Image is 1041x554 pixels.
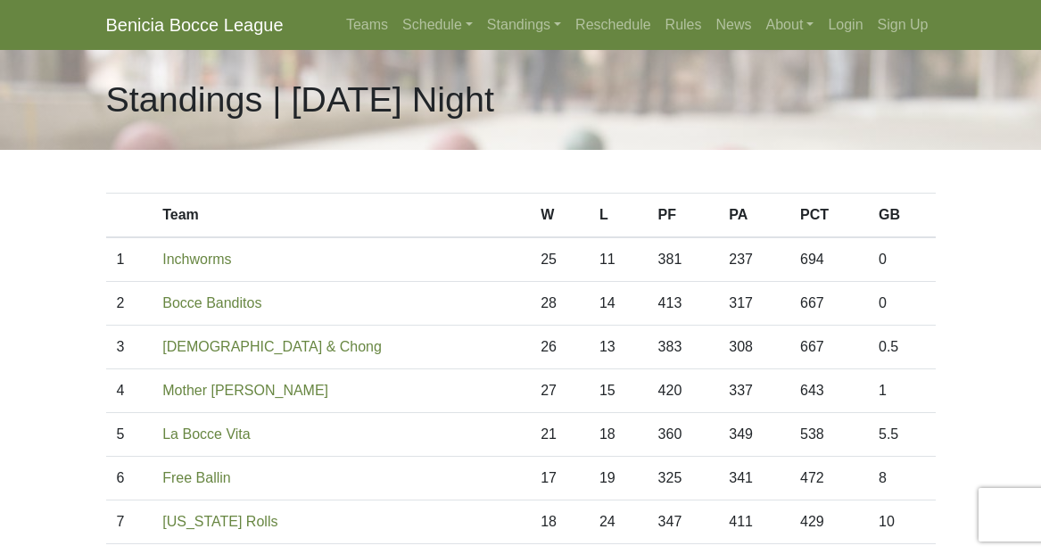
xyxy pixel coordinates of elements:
a: Rules [658,7,709,43]
td: 381 [648,237,719,282]
th: GB [868,194,935,238]
td: 383 [648,326,719,369]
td: 341 [718,457,789,500]
td: 24 [589,500,648,544]
h1: Standings | [DATE] Night [106,79,494,120]
td: 337 [718,369,789,413]
td: 10 [868,500,935,544]
td: 643 [789,369,868,413]
td: 21 [530,413,589,457]
a: Teams [339,7,395,43]
th: PCT [789,194,868,238]
td: 429 [789,500,868,544]
a: Reschedule [568,7,658,43]
a: [DEMOGRAPHIC_DATA] & Chong [162,339,382,354]
a: Schedule [395,7,480,43]
td: 667 [789,326,868,369]
td: 8 [868,457,935,500]
td: 0 [868,237,935,282]
td: 237 [718,237,789,282]
a: La Bocce Vita [162,426,250,442]
a: Bocce Banditos [162,295,261,310]
td: 15 [589,369,648,413]
td: 13 [589,326,648,369]
a: Benicia Bocce League [106,7,284,43]
td: 308 [718,326,789,369]
td: 317 [718,282,789,326]
a: Inchworms [162,252,231,267]
td: 3 [106,326,153,369]
td: 14 [589,282,648,326]
td: 667 [789,282,868,326]
td: 6 [106,457,153,500]
td: 472 [789,457,868,500]
th: PA [718,194,789,238]
a: Standings [480,7,568,43]
a: Free Ballin [162,470,230,485]
a: About [759,7,822,43]
td: 325 [648,457,719,500]
td: 4 [106,369,153,413]
td: 7 [106,500,153,544]
a: News [709,7,759,43]
td: 1 [106,237,153,282]
a: Sign Up [871,7,936,43]
td: 17 [530,457,589,500]
td: 11 [589,237,648,282]
td: 694 [789,237,868,282]
td: 5 [106,413,153,457]
td: 18 [530,500,589,544]
td: 0 [868,282,935,326]
td: 1 [868,369,935,413]
td: 420 [648,369,719,413]
a: [US_STATE] Rolls [162,514,277,529]
td: 0.5 [868,326,935,369]
td: 25 [530,237,589,282]
td: 347 [648,500,719,544]
td: 19 [589,457,648,500]
a: Login [821,7,870,43]
td: 538 [789,413,868,457]
th: PF [648,194,719,238]
td: 349 [718,413,789,457]
th: W [530,194,589,238]
th: L [589,194,648,238]
td: 413 [648,282,719,326]
td: 26 [530,326,589,369]
td: 5.5 [868,413,935,457]
td: 18 [589,413,648,457]
td: 360 [648,413,719,457]
a: Mother [PERSON_NAME] [162,383,328,398]
th: Team [152,194,530,238]
td: 27 [530,369,589,413]
td: 28 [530,282,589,326]
td: 411 [718,500,789,544]
td: 2 [106,282,153,326]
